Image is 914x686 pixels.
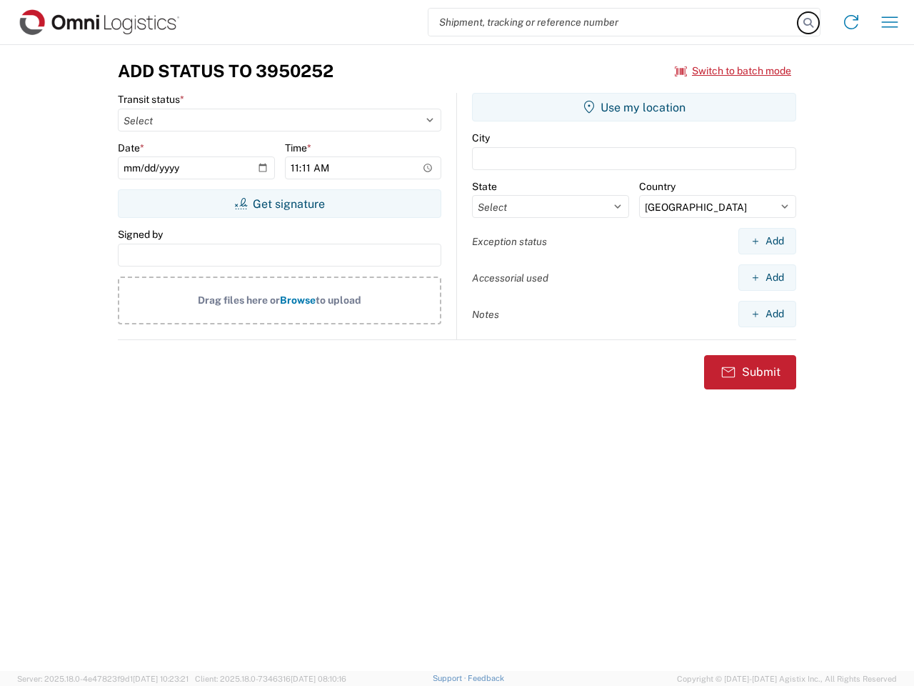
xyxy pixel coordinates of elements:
button: Add [738,264,796,291]
label: Exception status [472,235,547,248]
a: Support [433,674,468,682]
span: Copyright © [DATE]-[DATE] Agistix Inc., All Rights Reserved [677,672,897,685]
span: Server: 2025.18.0-4e47823f9d1 [17,675,189,683]
button: Add [738,301,796,327]
button: Use my location [472,93,796,121]
label: Signed by [118,228,163,241]
label: State [472,180,497,193]
span: [DATE] 10:23:21 [133,675,189,683]
input: Shipment, tracking or reference number [428,9,798,36]
span: Client: 2025.18.0-7346316 [195,675,346,683]
span: [DATE] 08:10:16 [291,675,346,683]
label: Country [639,180,676,193]
span: Browse [280,294,316,306]
button: Get signature [118,189,441,218]
button: Switch to batch mode [675,59,791,83]
h3: Add Status to 3950252 [118,61,333,81]
label: City [472,131,490,144]
label: Transit status [118,93,184,106]
label: Date [118,141,144,154]
label: Time [285,141,311,154]
span: Drag files here or [198,294,280,306]
span: to upload [316,294,361,306]
a: Feedback [468,674,504,682]
button: Add [738,228,796,254]
button: Submit [704,355,796,389]
label: Accessorial used [472,272,548,284]
label: Notes [472,308,499,321]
